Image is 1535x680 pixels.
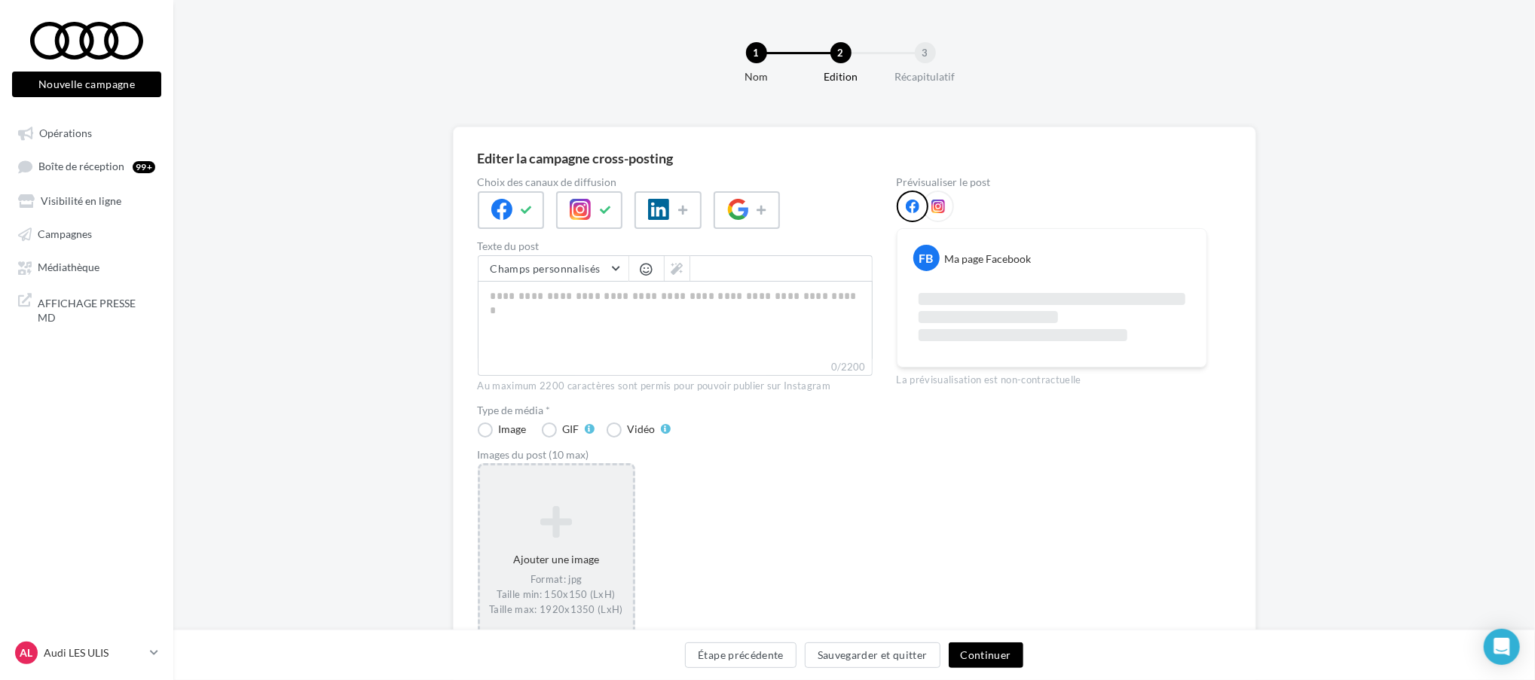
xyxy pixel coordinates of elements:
[628,424,656,435] div: Vidéo
[793,69,889,84] div: Edition
[1484,629,1520,665] div: Open Intercom Messenger
[9,119,164,146] a: Opérations
[685,642,797,668] button: Étape précédente
[478,359,873,376] label: 0/2200
[915,42,936,63] div: 3
[478,450,873,460] div: Images du post (10 max)
[945,252,1032,267] div: Ma page Facebook
[44,645,144,660] p: Audi LES ULIS
[38,261,99,274] span: Médiathèque
[897,177,1207,188] div: Prévisualiser le post
[478,380,873,393] div: Au maximum 2200 caractères sont permis pour pouvoir publier sur Instagram
[877,69,974,84] div: Récapitulatif
[949,642,1023,668] button: Continuer
[746,42,767,63] div: 1
[9,187,164,214] a: Visibilité en ligne
[12,72,161,97] button: Nouvelle campagne
[491,262,601,275] span: Champs personnalisés
[478,241,873,252] label: Texte du post
[12,639,161,667] a: AL Audi LES ULIS
[478,177,873,188] label: Choix des canaux de diffusion
[39,127,92,139] span: Opérations
[38,227,92,240] span: Campagnes
[20,645,33,660] span: AL
[897,367,1207,387] div: La prévisualisation est non-contractuelle
[913,245,940,271] div: FB
[38,160,124,173] span: Boîte de réception
[9,287,164,331] a: AFFICHAGE PRESSE MD
[38,293,155,325] span: AFFICHAGE PRESSE MD
[805,642,940,668] button: Sauvegarder et quitter
[479,256,628,282] button: Champs personnalisés
[830,42,852,63] div: 2
[708,69,805,84] div: Nom
[9,220,164,247] a: Campagnes
[133,161,155,173] div: 99+
[478,151,674,165] div: Editer la campagne cross-posting
[478,405,873,416] label: Type de média *
[9,152,164,180] a: Boîte de réception99+
[563,424,579,435] div: GIF
[9,253,164,280] a: Médiathèque
[41,194,121,207] span: Visibilité en ligne
[499,424,527,435] div: Image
